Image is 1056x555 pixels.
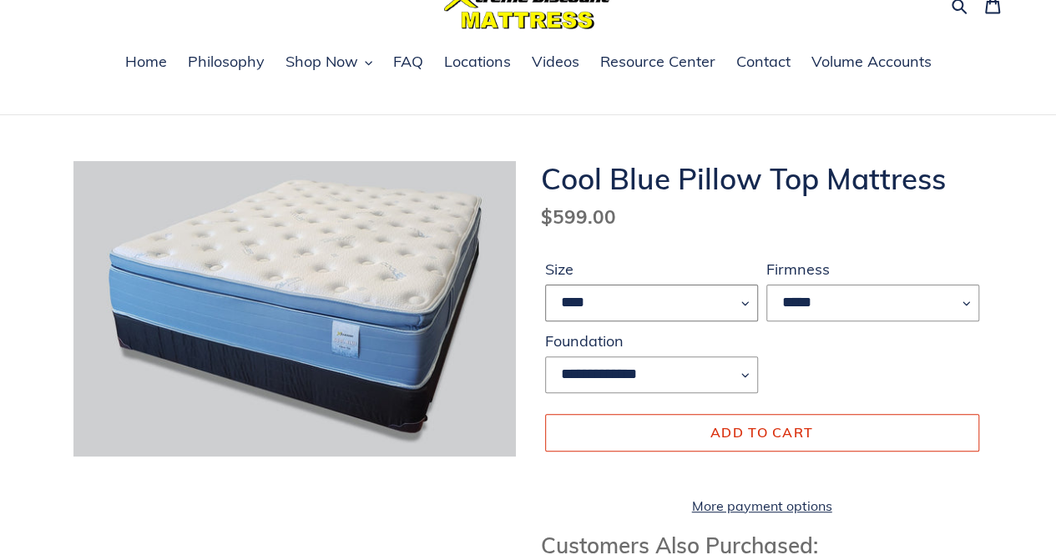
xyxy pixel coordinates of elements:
[545,258,758,280] label: Size
[710,424,813,441] span: Add to cart
[541,161,983,196] h1: Cool Blue Pillow Top Mattress
[728,50,799,75] a: Contact
[385,50,432,75] a: FAQ
[125,52,167,72] span: Home
[545,414,979,451] button: Add to cart
[766,258,979,280] label: Firmness
[523,50,588,75] a: Videos
[532,52,579,72] span: Videos
[545,496,979,516] a: More payment options
[393,52,423,72] span: FAQ
[592,50,724,75] a: Resource Center
[545,330,758,352] label: Foundation
[541,204,616,229] span: $599.00
[188,52,265,72] span: Philosophy
[803,50,940,75] a: Volume Accounts
[179,50,273,75] a: Philosophy
[736,52,791,72] span: Contact
[277,50,381,75] button: Shop Now
[285,52,358,72] span: Shop Now
[436,50,519,75] a: Locations
[811,52,932,72] span: Volume Accounts
[444,52,511,72] span: Locations
[600,52,715,72] span: Resource Center
[117,50,175,75] a: Home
